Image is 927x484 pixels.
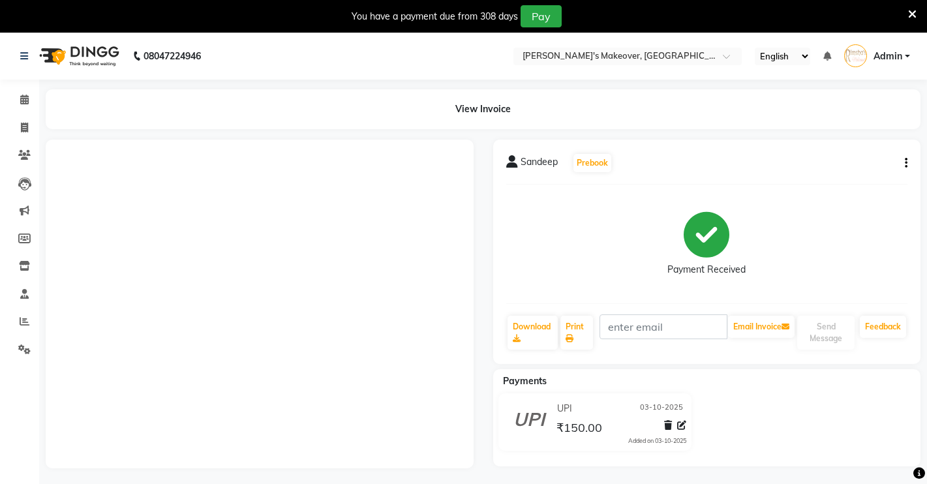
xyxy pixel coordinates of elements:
button: Email Invoice [728,316,795,338]
div: You have a payment due from 308 days [352,10,518,23]
img: Admin [844,44,867,67]
span: Sandeep [521,155,558,174]
div: View Invoice [46,89,920,129]
span: 03-10-2025 [640,402,683,416]
div: Payment Received [667,263,746,277]
span: UPI [557,402,572,416]
a: Feedback [860,316,906,338]
button: Prebook [573,154,611,172]
a: Print [560,316,593,350]
a: Download [508,316,558,350]
b: 08047224946 [144,38,201,74]
button: Send Message [797,316,855,350]
span: Admin [874,50,902,63]
span: ₹150.00 [556,420,602,438]
button: Pay [521,5,562,27]
input: enter email [600,314,728,339]
span: Payments [503,375,547,387]
div: Added on 03-10-2025 [628,436,686,446]
img: logo [33,38,123,74]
